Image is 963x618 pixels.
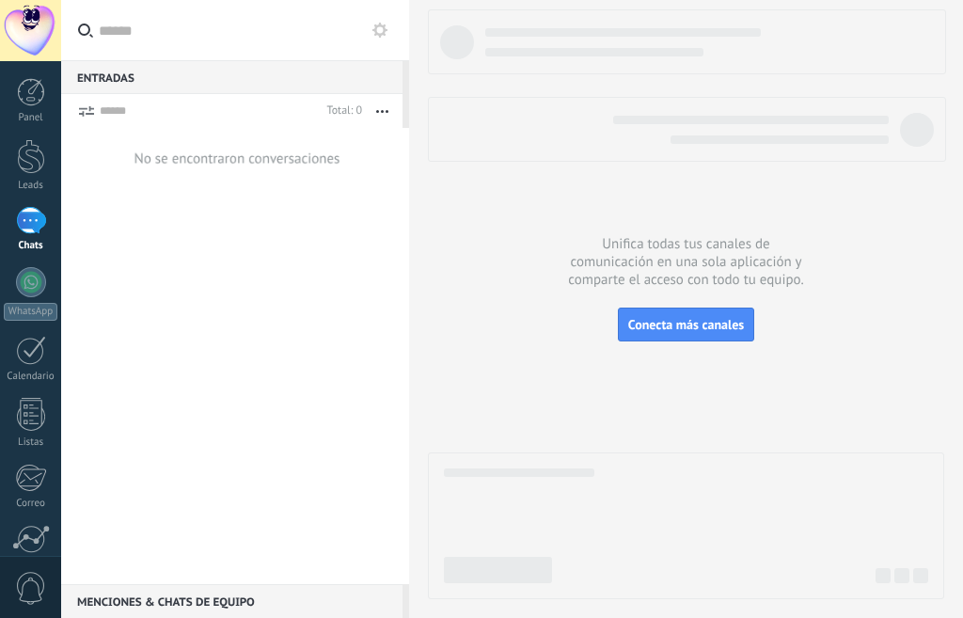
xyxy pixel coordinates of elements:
div: Menciones & Chats de equipo [61,584,403,618]
div: Listas [4,436,58,449]
div: Leads [4,180,58,192]
div: WhatsApp [4,303,57,321]
button: Conecta más canales [618,308,754,341]
div: Total: 0 [320,102,362,120]
div: Calendario [4,371,58,383]
div: No se encontraron conversaciones [134,150,340,167]
div: Panel [4,112,58,124]
span: Conecta más canales [628,316,744,333]
div: Correo [4,498,58,510]
div: Entradas [61,60,403,94]
div: Chats [4,240,58,252]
